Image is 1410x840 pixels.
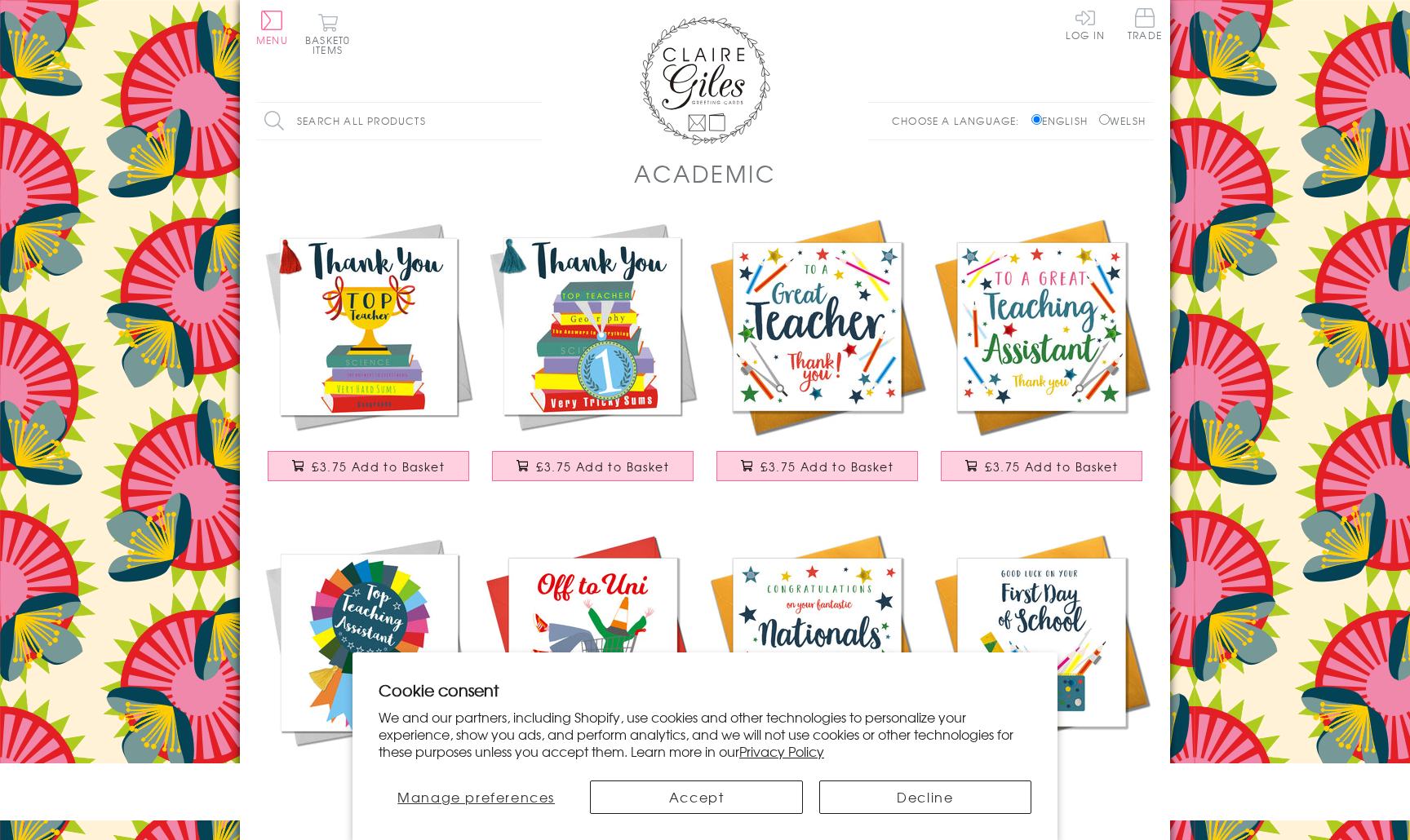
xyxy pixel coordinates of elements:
[256,33,288,47] span: Menu
[1128,8,1162,40] span: Trade
[739,741,824,761] a: Privacy Policy
[481,530,705,754] img: Congratulations and Good Luck Card, Off to Uni, Embellished with pompoms
[705,214,929,497] a: Thank you Teacher Card, School, Embellished with pompoms £3.75 Add to Basket
[640,16,770,145] img: Claire Giles Greetings Cards
[760,458,893,475] span: £3.75 Add to Basket
[634,157,775,190] h1: Academic
[1031,113,1096,128] label: English
[892,113,1028,128] p: Choose a language:
[985,458,1118,475] span: £3.75 Add to Basket
[481,214,705,497] a: Thank You Teacher Card, Medal & Books, Embellished with a colourful tassel £3.75 Add to Basket
[481,214,705,439] img: Thank You Teacher Card, Medal & Books, Embellished with a colourful tassel
[705,530,929,813] a: Congratulations National Exam Results Card, Star, Embellished with pompoms £3.75 Add to Basket
[1128,8,1162,43] a: Trade
[1099,114,1110,125] input: Welsh
[525,103,542,139] input: Search
[929,530,1154,754] img: Good Luck Card, Pencil case, First Day of School, Embellished with pompoms
[492,451,694,481] button: £3.75 Add to Basket
[397,787,555,807] span: Manage preferences
[929,214,1154,439] img: Thank you Teaching Assistand Card, School, Embellished with pompoms
[313,33,350,57] span: 0 items
[929,214,1154,497] a: Thank you Teaching Assistand Card, School, Embellished with pompoms £3.75 Add to Basket
[590,780,802,814] button: Accept
[716,451,919,481] button: £3.75 Add to Basket
[256,214,481,439] img: Thank You Teacher Card, Trophy, Embellished with a colourful tassel
[305,13,350,55] button: Basket0 items
[481,530,705,813] a: Congratulations and Good Luck Card, Off to Uni, Embellished with pompoms £3.75 Add to Basket
[379,679,1031,701] h2: Cookie consent
[536,458,669,475] span: £3.75 Add to Basket
[312,458,445,475] span: £3.75 Add to Basket
[256,214,481,497] a: Thank You Teacher Card, Trophy, Embellished with a colourful tassel £3.75 Add to Basket
[705,530,929,754] img: Congratulations National Exam Results Card, Star, Embellished with pompoms
[941,451,1143,481] button: £3.75 Add to Basket
[256,11,288,45] button: Menu
[268,451,470,481] button: £3.75 Add to Basket
[256,530,481,813] a: Thank You Teaching Assistant Card, Rosette, Embellished with a colourful tassel £3.75 Add to Basket
[379,780,574,814] button: Manage preferences
[256,103,542,139] input: Search all products
[1099,113,1146,128] label: Welsh
[819,780,1031,814] button: Decline
[256,530,481,754] img: Thank You Teaching Assistant Card, Rosette, Embellished with a colourful tassel
[1066,8,1105,40] a: Log In
[929,530,1154,813] a: Good Luck Card, Pencil case, First Day of School, Embellished with pompoms £3.75 Add to Basket
[379,709,1031,759] p: We and our partners, including Shopify, use cookies and other technologies to personalize your ex...
[705,214,929,439] img: Thank you Teacher Card, School, Embellished with pompoms
[1031,114,1042,125] input: English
